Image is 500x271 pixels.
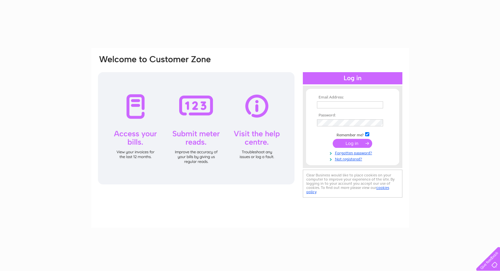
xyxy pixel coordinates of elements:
[315,95,390,100] th: Email Address:
[315,131,390,138] td: Remember me?
[317,149,390,156] a: Forgotten password?
[303,170,402,198] div: Clear Business would like to place cookies on your computer to improve your experience of the sit...
[333,139,372,148] input: Submit
[306,185,389,194] a: cookies policy
[317,156,390,162] a: Not registered?
[315,113,390,118] th: Password:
